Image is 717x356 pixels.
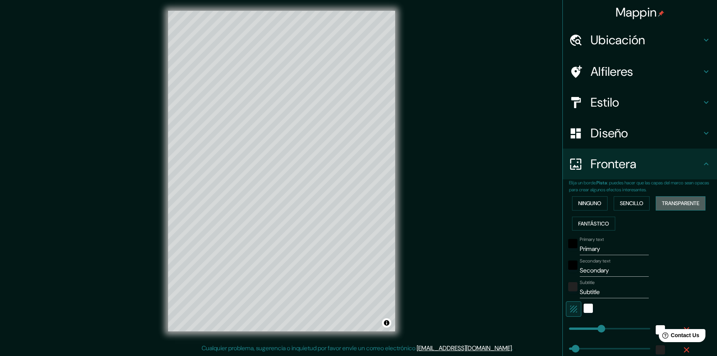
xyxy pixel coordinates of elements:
[568,239,577,248] button: black
[580,258,611,264] label: Secondary text
[382,318,391,328] button: Toggle attribution
[568,282,577,291] button: color-222222
[569,179,717,193] p: Elija un borde. : puedes hacer que las capas del marco sean opacas para crear algunos efectos int...
[656,325,665,334] button: white
[591,156,702,172] h4: Frontera
[656,345,665,354] button: color-222222
[648,326,709,348] iframe: Help widget launcher
[580,236,604,243] label: Primary text
[658,10,664,17] img: pin-icon.png
[563,87,717,118] div: Estilo
[580,279,595,286] label: Subtitle
[563,56,717,87] div: Alfileres
[563,149,717,179] div: Frontera
[584,304,593,313] button: white
[616,5,665,20] h4: Mappin
[656,196,705,211] button: Transparente
[563,25,717,55] div: Ubicación
[202,344,513,353] p: Cualquier problema, sugerencia o inquietud por favor envíe un correo electrónico .
[513,344,514,353] div: .
[591,32,702,48] h4: Ubicación
[591,95,702,110] h4: Estilo
[572,196,608,211] button: Ninguno
[417,344,512,352] a: [EMAIL_ADDRESS][DOMAIN_NAME]
[591,125,702,141] h4: Diseño
[563,118,717,149] div: Diseño
[596,180,607,186] b: Pista
[572,217,615,231] button: Fantástico
[591,64,702,79] h4: Alfileres
[514,344,516,353] div: .
[568,261,577,270] button: black
[614,196,650,211] button: Sencillo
